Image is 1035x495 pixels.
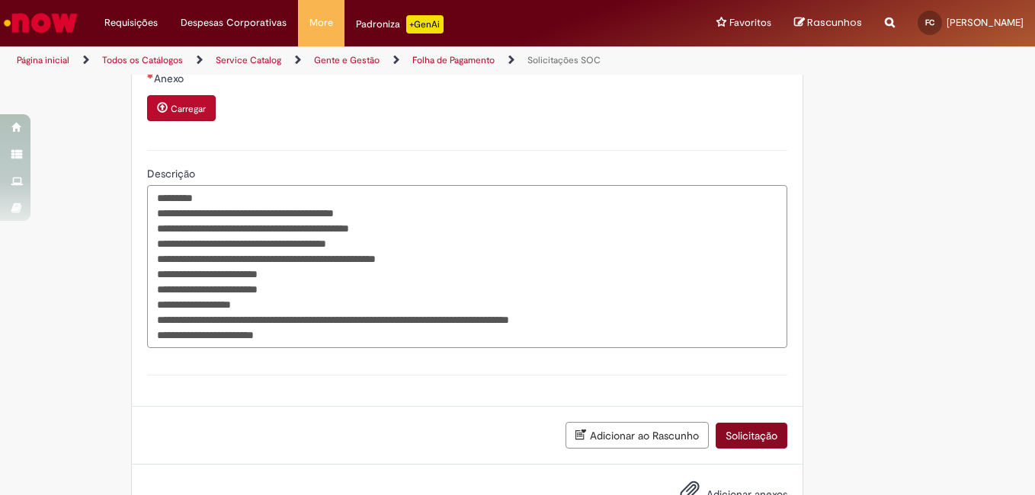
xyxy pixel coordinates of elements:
[147,185,787,348] textarea: Descrição
[807,15,862,30] span: Rascunhos
[947,16,1024,29] span: [PERSON_NAME]
[716,423,787,449] button: Solicitação
[102,54,183,66] a: Todos os Catálogos
[147,167,198,180] span: Descrição
[2,8,80,38] img: ServiceNow
[216,54,281,66] a: Service Catalog
[566,422,709,449] button: Adicionar ao Rascunho
[794,16,862,30] a: Rascunhos
[147,72,154,78] span: Necessários
[314,54,380,66] a: Gente e Gestão
[11,46,678,75] ul: Trilhas de página
[309,15,333,30] span: More
[925,18,934,27] span: FC
[729,15,771,30] span: Favoritos
[154,72,187,85] span: Anexo
[356,15,444,34] div: Padroniza
[181,15,287,30] span: Despesas Corporativas
[527,54,601,66] a: Solicitações SOC
[406,15,444,34] p: +GenAi
[412,54,495,66] a: Folha de Pagamento
[171,103,206,115] small: Carregar
[17,54,69,66] a: Página inicial
[147,95,216,121] button: Carregar anexo de Anexo Required
[104,15,158,30] span: Requisições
